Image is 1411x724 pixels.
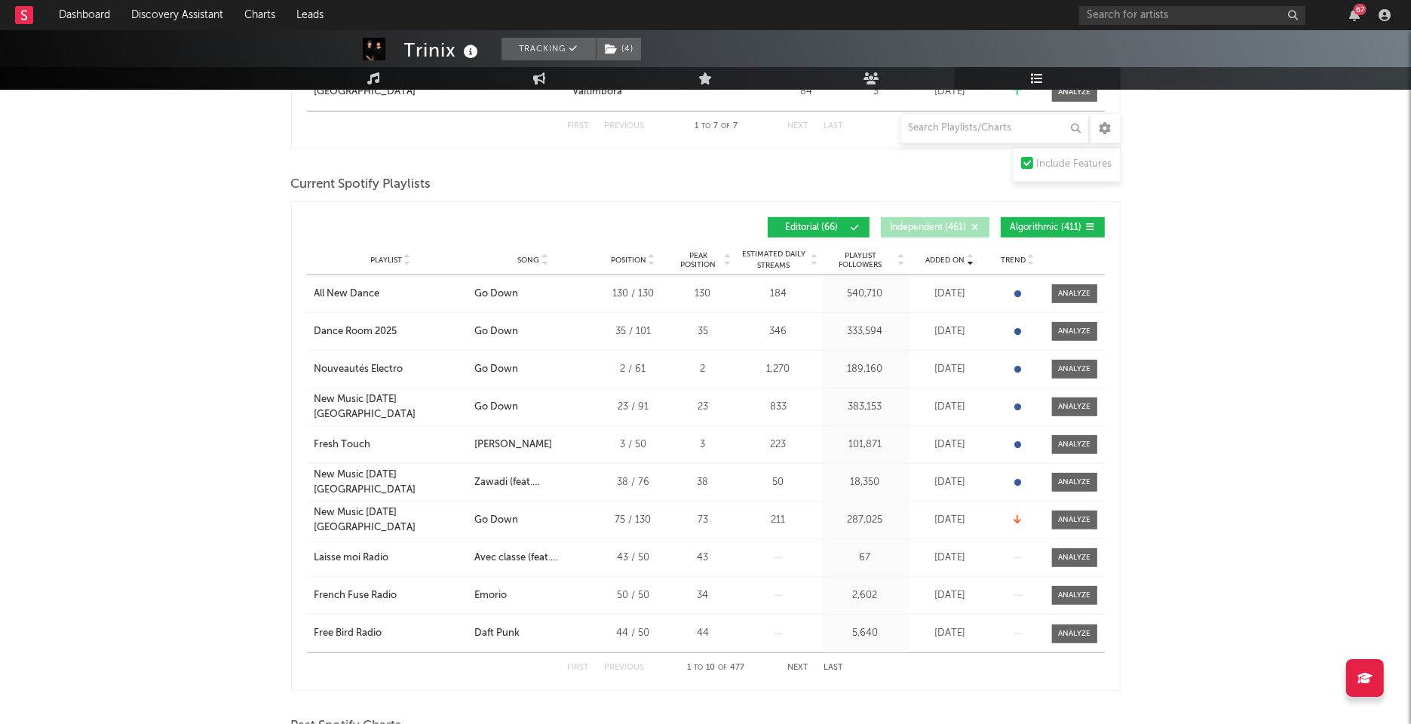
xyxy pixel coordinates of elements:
[773,84,841,100] div: 84
[675,362,732,377] div: 2
[913,513,988,528] div: [DATE]
[596,38,642,60] span: ( 4 )
[913,588,988,603] div: [DATE]
[913,626,988,641] div: [DATE]
[675,588,732,603] div: 34
[600,400,667,415] div: 23 / 91
[314,588,397,603] div: French Fuse Radio
[474,588,507,603] div: Emorio
[474,437,552,452] div: [PERSON_NAME]
[314,626,467,641] a: Free Bird Radio
[913,400,988,415] div: [DATE]
[600,287,667,302] div: 130 / 130
[675,475,732,490] div: 38
[314,287,380,302] div: All New Dance
[1079,6,1305,25] input: Search for artists
[826,287,905,302] div: 540,710
[474,626,520,641] div: Daft Punk
[788,122,809,130] button: Next
[600,513,667,528] div: 75 / 130
[826,551,905,566] div: 67
[517,256,539,265] span: Song
[695,664,704,671] span: to
[881,217,989,238] button: Independent(461)
[314,362,467,377] a: Nouveautés Electro
[314,362,403,377] div: Nouveautés Electro
[474,324,518,339] div: Go Down
[291,176,431,194] span: Current Spotify Playlists
[600,588,667,603] div: 50 / 50
[474,551,592,566] div: Avec classe (feat. [PERSON_NAME] & [PERSON_NAME])
[597,38,641,60] button: (4)
[721,123,730,130] span: of
[826,324,905,339] div: 333,594
[701,123,710,130] span: to
[600,362,667,377] div: 2 / 61
[600,475,667,490] div: 38 / 76
[611,256,646,265] span: Position
[826,588,905,603] div: 2,602
[572,84,765,100] a: Vaitimbora
[314,437,467,452] a: Fresh Touch
[891,223,967,232] span: Independent ( 461 )
[826,475,905,490] div: 18,350
[913,437,988,452] div: [DATE]
[474,513,518,528] div: Go Down
[314,588,467,603] a: French Fuse Radio
[739,287,818,302] div: 184
[826,513,905,528] div: 287,025
[314,324,467,339] a: Dance Room 2025
[739,513,818,528] div: 211
[926,256,965,265] span: Added On
[675,251,722,269] span: Peak Position
[1354,4,1367,15] div: 67
[675,400,732,415] div: 23
[824,664,844,672] button: Last
[314,84,565,100] a: [GEOGRAPHIC_DATA]
[739,249,809,271] span: Estimated Daily Streams
[675,551,732,566] div: 43
[568,664,590,672] button: First
[913,287,988,302] div: [DATE]
[314,437,371,452] div: Fresh Touch
[675,626,732,641] div: 44
[474,475,592,490] div: Zawadi (feat. [PERSON_NAME])
[314,287,467,302] a: All New Dance
[768,217,870,238] button: Editorial(66)
[572,84,622,100] div: Vaitimbora
[900,113,1089,143] input: Search Playlists/Charts
[913,362,988,377] div: [DATE]
[826,362,905,377] div: 189,160
[314,505,467,535] a: New Music [DATE] [GEOGRAPHIC_DATA]
[826,626,905,641] div: 5,640
[675,513,732,528] div: 73
[314,324,397,339] div: Dance Room 2025
[1349,9,1360,21] button: 67
[824,122,844,130] button: Last
[314,392,467,422] div: New Music [DATE] [GEOGRAPHIC_DATA]
[314,626,382,641] div: Free Bird Radio
[1001,217,1105,238] button: Algorithmic(411)
[788,664,809,672] button: Next
[600,551,667,566] div: 43 / 50
[913,84,988,100] div: [DATE]
[739,437,818,452] div: 223
[1037,155,1112,173] div: Include Features
[913,324,988,339] div: [DATE]
[474,400,518,415] div: Go Down
[600,437,667,452] div: 3 / 50
[404,38,483,63] div: Trinix
[474,362,518,377] div: Go Down
[826,437,905,452] div: 101,871
[739,475,818,490] div: 50
[314,551,467,566] a: Laisse moi Radio
[739,362,818,377] div: 1,270
[1011,223,1082,232] span: Algorithmic ( 411 )
[848,84,905,100] div: 3
[474,287,518,302] div: Go Down
[778,223,847,232] span: Editorial ( 66 )
[719,664,728,671] span: of
[913,475,988,490] div: [DATE]
[605,664,645,672] button: Previous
